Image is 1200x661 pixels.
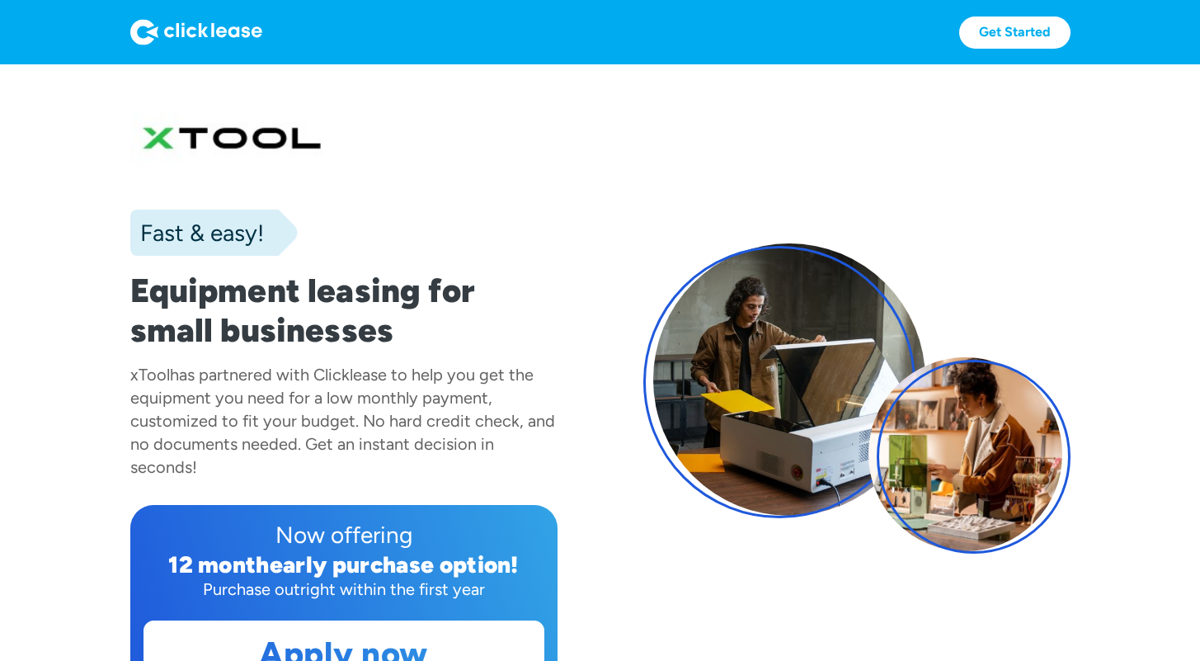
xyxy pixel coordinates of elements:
[144,578,544,601] div: Purchase outright within the first year
[130,216,264,249] div: Fast & easy!
[168,550,270,578] div: 12 month
[130,19,262,45] img: Logo
[130,271,558,350] h1: Equipment leasing for small businesses
[959,17,1071,49] a: Get Started
[130,365,555,477] div: has partnered with Clicklease to help you get the equipment you need for a low monthly payment, c...
[130,365,170,385] div: xTool
[144,518,544,551] div: Now offering
[270,550,519,578] div: early purchase option!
